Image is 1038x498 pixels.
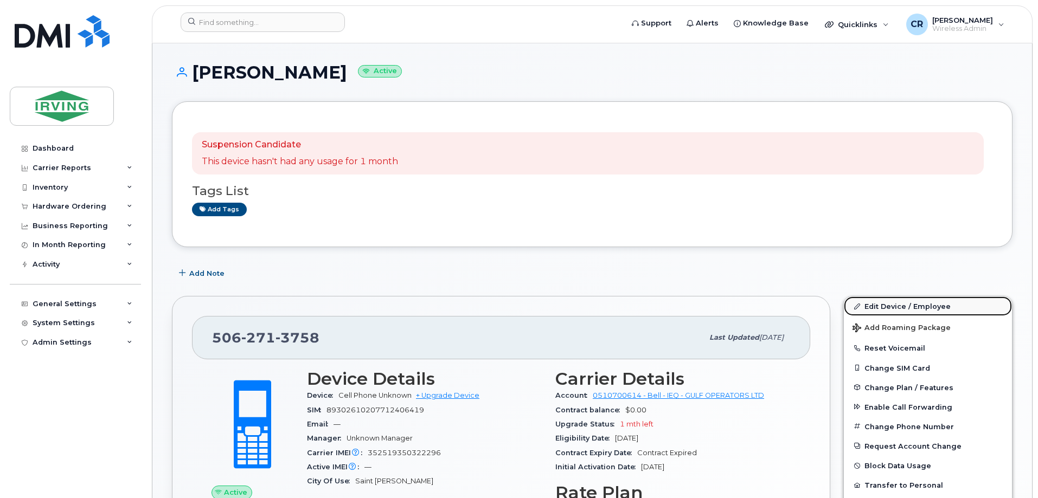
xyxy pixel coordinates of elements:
button: Add Note [172,263,234,283]
span: 1 mth left [620,420,653,428]
span: Active IMEI [307,463,364,471]
h1: [PERSON_NAME] [172,63,1013,82]
button: Transfer to Personal [844,475,1012,495]
span: Active [224,487,247,497]
span: 352519350322296 [368,449,441,457]
span: Add Roaming Package [853,324,951,334]
button: Add Roaming Package [844,316,1012,338]
span: [DATE] [759,333,784,341]
span: 271 [241,329,275,346]
span: Initial Activation Date [555,463,641,471]
span: — [364,463,371,471]
h3: Tags List [192,184,992,198]
span: 3758 [275,329,319,346]
span: Enable Call Forwarding [864,403,952,411]
span: City Of Use [307,477,355,485]
span: Cell Phone Unknown [338,391,412,399]
button: Change SIM Card [844,358,1012,378]
span: Saint [PERSON_NAME] [355,477,433,485]
span: Add Note [189,268,225,279]
span: Change Plan / Features [864,383,953,391]
button: Change Plan / Features [844,378,1012,397]
a: + Upgrade Device [416,391,479,399]
small: Active [358,65,402,77]
span: 89302610207712406419 [326,406,424,414]
span: $0.00 [625,406,646,414]
span: Last updated [709,333,759,341]
span: Manager [307,434,347,442]
span: SIM [307,406,326,414]
h3: Carrier Details [555,369,791,389]
span: Email [307,420,334,428]
span: Device [307,391,338,399]
span: — [334,420,341,428]
span: Account [555,391,593,399]
span: 506 [212,329,319,346]
span: Carrier IMEI [307,449,368,457]
span: Unknown Manager [347,434,413,442]
button: Enable Call Forwarding [844,397,1012,417]
span: [DATE] [641,463,664,471]
button: Change Phone Number [844,417,1012,436]
button: Reset Voicemail [844,338,1012,358]
span: Contract balance [555,406,625,414]
p: This device hasn't had any usage for 1 month [202,156,398,168]
a: 0510700614 - Bell - IEQ - GULF OPERATORS LTD [593,391,764,399]
span: Contract Expired [637,449,697,457]
a: Add tags [192,203,247,216]
span: Contract Expiry Date [555,449,637,457]
p: Suspension Candidate [202,139,398,151]
span: Upgrade Status [555,420,620,428]
button: Request Account Change [844,436,1012,456]
span: Eligibility Date [555,434,615,442]
a: Edit Device / Employee [844,296,1012,316]
button: Block Data Usage [844,456,1012,475]
h3: Device Details [307,369,542,389]
span: [DATE] [615,434,638,442]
